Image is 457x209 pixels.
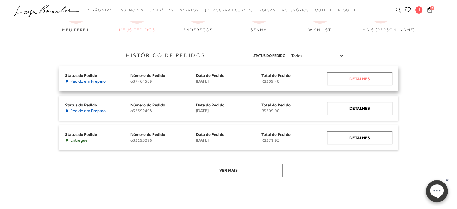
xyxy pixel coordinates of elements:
[338,5,355,16] a: BLOG LB
[196,103,224,107] span: Data do Pedido
[259,8,276,12] span: Bolsas
[196,79,261,84] span: [DATE]
[308,27,331,32] span: WISHLIST
[5,51,206,60] h3: Histórico de Pedidos
[425,7,434,15] button: 3
[62,27,90,32] span: MEU PERFIL
[253,53,285,59] span: Status do Pedido
[87,5,112,16] a: noSubCategoriesText
[327,102,392,115] a: Detalhes
[150,8,174,12] span: Sandálias
[130,108,196,113] span: o35592498
[315,5,332,16] a: noSubCategoriesText
[430,6,434,10] span: 3
[327,72,392,85] a: Detalhes
[150,5,174,16] a: noSubCategoriesText
[65,108,69,113] span: •
[65,132,97,137] span: Status do Pedido
[65,103,97,107] span: Status do Pedido
[175,164,283,177] button: Ver mais
[315,8,332,12] span: Outlet
[282,5,309,16] a: noSubCategoriesText
[251,27,267,32] span: SENHA
[261,103,291,107] span: Total do Pedido
[261,132,291,137] span: Total do Pedido
[130,79,196,84] span: o37464569
[65,138,69,143] span: •
[87,8,112,12] span: Verão Viva
[118,5,144,16] a: noSubCategoriesText
[261,138,327,143] span: R$371,95
[130,103,165,107] span: Número do Pedido
[338,8,355,12] span: BLOG LB
[205,8,253,12] span: [DEMOGRAPHIC_DATA]
[70,138,88,143] span: Entregue
[130,132,165,137] span: Número do Pedido
[261,73,291,78] span: Total do Pedido
[130,73,165,78] span: Número do Pedido
[282,8,309,12] span: Acessórios
[118,8,144,12] span: Essenciais
[196,132,224,137] span: Data do Pedido
[180,5,199,16] a: noSubCategoriesText
[70,108,106,113] span: Pedido em Preparo
[259,5,276,16] a: noSubCategoriesText
[130,138,196,143] span: o33193096
[261,79,327,84] span: R$309,40
[196,73,224,78] span: Data do Pedido
[183,27,213,32] span: ENDEREÇOS
[415,6,422,14] span: J
[327,131,392,144] a: Detalhes
[119,27,155,32] span: MEUS PEDIDOS
[65,73,97,78] span: Status do Pedido
[65,79,69,84] span: •
[196,108,261,113] span: [DATE]
[413,6,425,15] button: J
[180,8,199,12] span: Sapatos
[362,27,415,32] span: MAIS [PERSON_NAME]
[70,79,106,84] span: Pedido em Preparo
[261,108,327,113] span: R$509,90
[205,5,253,16] a: noSubCategoriesText
[196,138,261,143] span: [DATE]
